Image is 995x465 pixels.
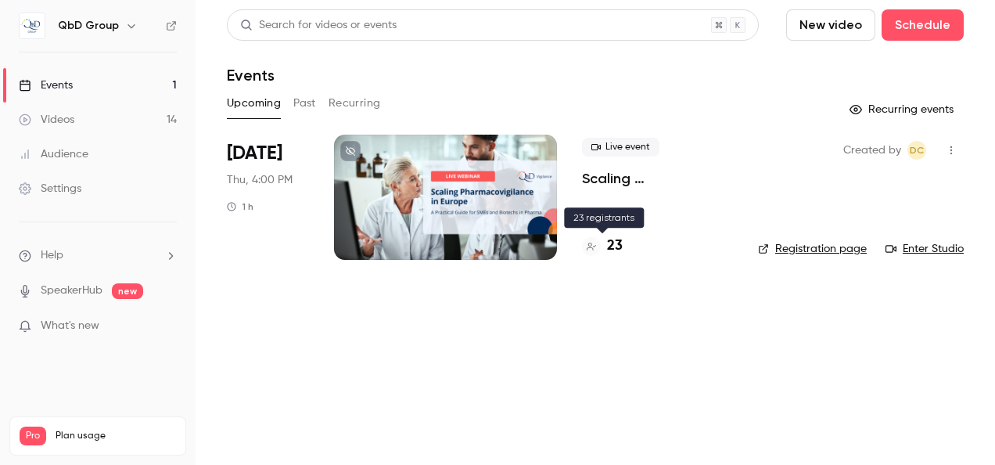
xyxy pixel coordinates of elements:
[19,146,88,162] div: Audience
[56,430,176,442] span: Plan usage
[227,91,281,116] button: Upcoming
[158,319,177,333] iframe: Noticeable Trigger
[786,9,875,41] button: New video
[293,91,316,116] button: Past
[20,427,46,445] span: Pro
[227,200,253,213] div: 1 h
[842,97,964,122] button: Recurring events
[227,172,293,188] span: Thu, 4:00 PM
[227,66,275,85] h1: Events
[882,9,964,41] button: Schedule
[20,13,45,38] img: QbD Group
[41,318,99,334] span: What's new
[19,181,81,196] div: Settings
[907,141,926,160] span: Daniel Cubero
[41,283,102,299] a: SpeakerHub
[240,17,397,34] div: Search for videos or events
[885,241,964,257] a: Enter Studio
[843,141,901,160] span: Created by
[582,236,623,257] a: 23
[329,91,381,116] button: Recurring
[227,141,282,166] span: [DATE]
[227,135,309,260] div: Nov 13 Thu, 4:00 PM (Europe/Madrid)
[19,247,177,264] li: help-dropdown-opener
[582,169,733,188] a: Scaling Pharmacovigilance in [GEOGRAPHIC_DATA]: A Practical Guide for Pharma SMEs and Biotechs
[58,18,119,34] h6: QbD Group
[41,247,63,264] span: Help
[758,241,867,257] a: Registration page
[607,236,623,257] h4: 23
[19,77,73,93] div: Events
[910,141,924,160] span: DC
[19,112,74,128] div: Videos
[112,283,143,299] span: new
[582,138,659,157] span: Live event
